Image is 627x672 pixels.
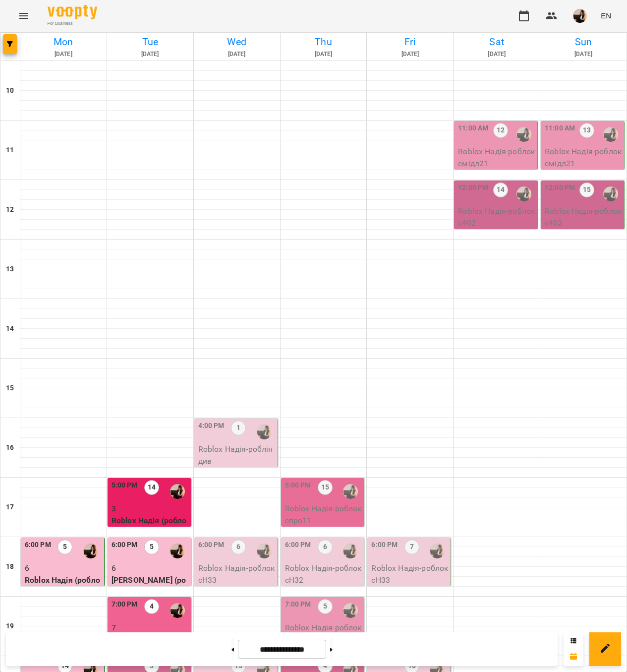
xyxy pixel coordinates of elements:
[48,5,97,19] img: Voopty Logo
[6,204,14,215] h6: 12
[318,540,333,554] label: 6
[603,127,618,142] img: Надія Шрай
[170,484,185,499] img: Надія Шрай
[195,50,279,59] h6: [DATE]
[112,515,189,538] p: Roblox Надія (роблокспро11)
[516,127,531,142] img: Надія Шрай
[318,599,333,614] label: 5
[109,34,192,50] h6: Tue
[48,20,97,27] span: For Business
[573,9,587,23] img: f1c8304d7b699b11ef2dd1d838014dff.jpg
[603,186,618,201] img: Надія Шрай
[371,562,449,586] p: Roblox Надія - роблоксН33
[285,503,362,526] p: Roblox Надія - роблокспро11
[22,50,105,59] h6: [DATE]
[368,34,452,50] h6: Fri
[6,561,14,572] h6: 18
[285,540,311,550] label: 6:00 PM
[112,622,189,634] p: 7
[430,544,445,558] img: Надія Шрай
[493,123,508,138] label: 12
[516,186,531,201] img: Надія Шрай
[371,540,398,550] label: 6:00 PM
[542,34,625,50] h6: Sun
[455,50,538,59] h6: [DATE]
[6,502,14,513] h6: 17
[198,540,225,550] label: 6:00 PM
[112,503,189,515] p: 3
[112,599,138,610] label: 7:00 PM
[458,123,488,134] label: 11:00 AM
[22,34,105,50] h6: Mon
[198,421,225,431] label: 4:00 PM
[282,34,365,50] h6: Thu
[195,34,279,50] h6: Wed
[57,540,72,554] label: 5
[368,50,452,59] h6: [DATE]
[257,425,272,439] img: Надія Шрай
[404,540,419,554] label: 7
[6,145,14,156] h6: 11
[285,562,362,586] p: Roblox Надія - роблоксН32
[285,480,311,491] label: 5:00 PM
[6,442,14,453] h6: 16
[6,323,14,334] h6: 14
[25,562,102,574] p: 6
[83,544,98,558] img: Надія Шрай
[231,540,246,554] label: 6
[545,205,622,229] p: Roblox Надія - роблокс402
[25,540,51,550] label: 6:00 PM
[6,621,14,632] h6: 19
[318,480,333,495] label: 15
[545,183,575,193] label: 12:00 PM
[458,205,535,229] p: Roblox Надія - роблокс402
[144,540,159,554] label: 5
[601,10,611,21] span: EN
[458,183,488,193] label: 12:00 PM
[542,50,625,59] h6: [DATE]
[343,603,358,618] img: Надія Шрай
[6,264,14,275] h6: 13
[170,544,185,558] img: Надія Шрай
[343,544,358,558] img: Надія Шрай
[231,421,246,435] label: 1
[6,383,14,394] h6: 15
[343,484,358,499] img: Надія Шрай
[458,146,535,169] p: Roblox Надія - роблоксмідл21
[579,183,594,197] label: 15
[112,480,138,491] label: 5:00 PM
[198,562,276,586] p: Roblox Надія - роблоксН33
[170,603,185,618] img: Надія Шрай
[144,480,159,495] label: 14
[282,50,365,59] h6: [DATE]
[597,6,615,25] button: EN
[285,599,311,610] label: 7:00 PM
[112,562,189,574] p: 6
[493,183,508,197] label: 14
[579,123,594,138] label: 13
[285,622,362,645] p: Roblox Надія - роблоксмідл22
[112,574,189,598] p: [PERSON_NAME] (роблоксН32)
[545,146,622,169] p: Roblox Надія - роблоксмідл21
[455,34,538,50] h6: Sat
[257,544,272,558] img: Надія Шрай
[25,574,102,598] p: Roblox Надія (роблоксН33)
[198,443,276,467] p: Roblox Надія - робліндив
[112,540,138,550] label: 6:00 PM
[144,599,159,614] label: 4
[545,123,575,134] label: 11:00 AM
[6,85,14,96] h6: 10
[109,50,192,59] h6: [DATE]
